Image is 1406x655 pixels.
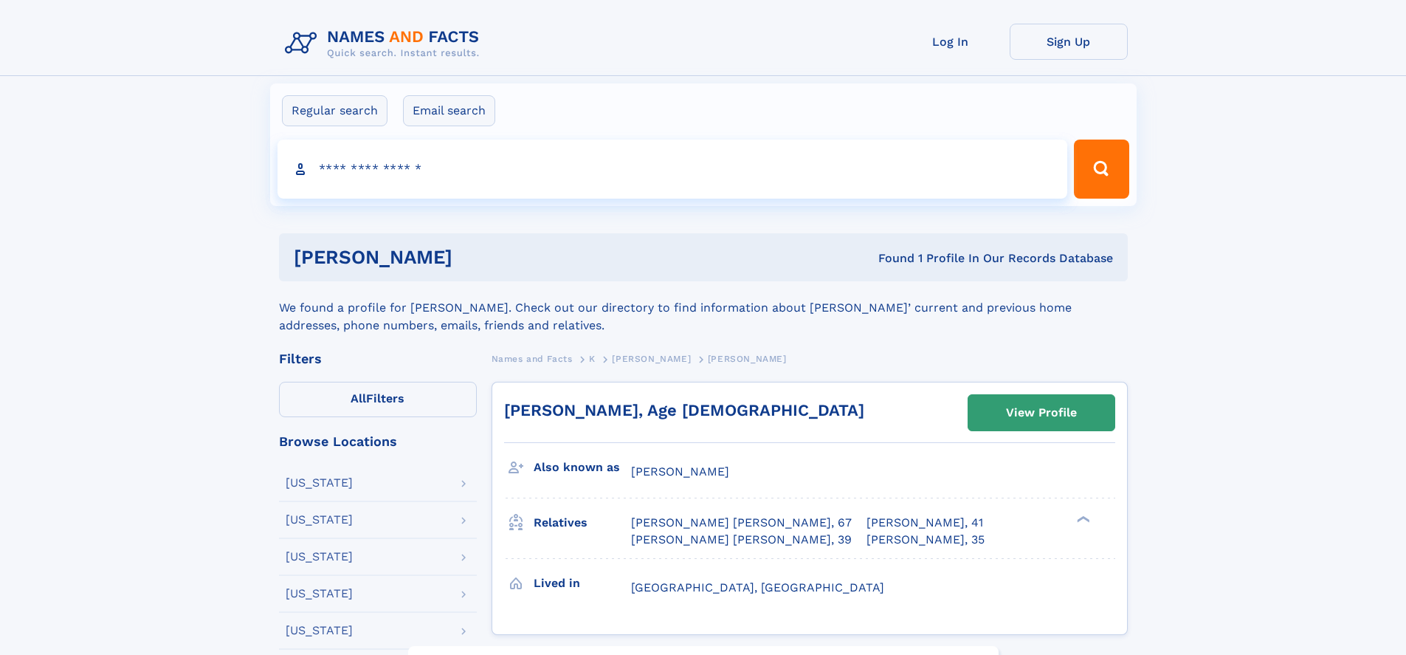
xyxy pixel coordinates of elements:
[504,401,864,419] a: [PERSON_NAME], Age [DEMOGRAPHIC_DATA]
[631,580,884,594] span: [GEOGRAPHIC_DATA], [GEOGRAPHIC_DATA]
[612,354,691,364] span: [PERSON_NAME]
[665,250,1113,267] div: Found 1 Profile In Our Records Database
[279,382,477,417] label: Filters
[294,248,666,267] h1: [PERSON_NAME]
[1010,24,1128,60] a: Sign Up
[631,532,852,548] a: [PERSON_NAME] [PERSON_NAME], 39
[351,391,366,405] span: All
[279,352,477,366] div: Filters
[612,349,691,368] a: [PERSON_NAME]
[279,435,477,448] div: Browse Locations
[866,515,983,531] a: [PERSON_NAME], 41
[534,510,631,535] h3: Relatives
[589,354,596,364] span: K
[631,464,729,479] span: [PERSON_NAME]
[708,354,787,364] span: [PERSON_NAME]
[534,455,631,480] h3: Also known as
[286,551,353,563] div: [US_STATE]
[282,95,387,126] label: Regular search
[968,395,1114,431] a: View Profile
[279,281,1128,335] div: We found a profile for [PERSON_NAME]. Check out our directory to find information about [PERSON_N...
[286,625,353,637] div: [US_STATE]
[866,532,985,548] a: [PERSON_NAME], 35
[403,95,495,126] label: Email search
[631,515,852,531] a: [PERSON_NAME] [PERSON_NAME], 67
[286,514,353,526] div: [US_STATE]
[278,140,1068,199] input: search input
[492,349,573,368] a: Names and Facts
[1006,396,1077,430] div: View Profile
[279,24,492,64] img: Logo Names and Facts
[1074,140,1128,199] button: Search Button
[1073,515,1091,524] div: ❯
[286,477,353,489] div: [US_STATE]
[534,571,631,596] h3: Lived in
[589,349,596,368] a: K
[286,588,353,600] div: [US_STATE]
[892,24,1010,60] a: Log In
